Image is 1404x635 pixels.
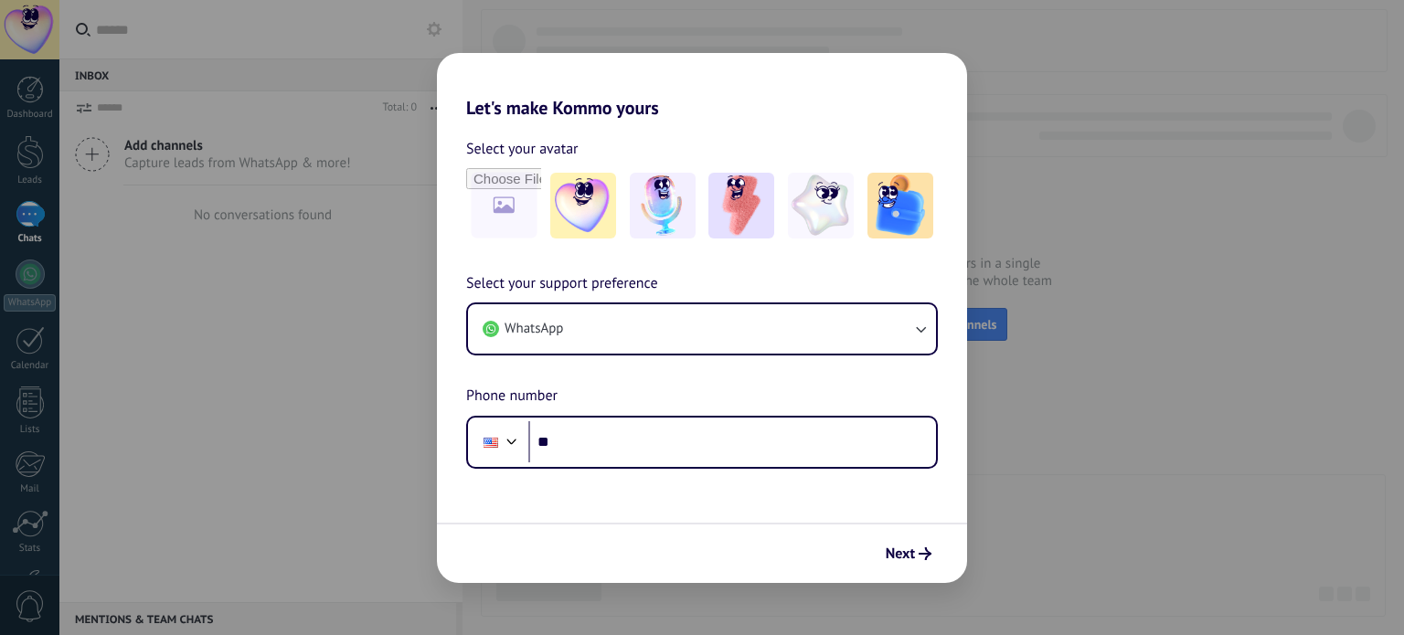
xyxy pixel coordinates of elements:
[437,53,967,119] h2: Let's make Kommo yours
[466,137,579,161] span: Select your avatar
[473,423,508,461] div: United States: + 1
[466,272,658,296] span: Select your support preference
[867,173,933,238] img: -5.jpeg
[708,173,774,238] img: -3.jpeg
[886,547,915,560] span: Next
[877,538,940,569] button: Next
[630,173,696,238] img: -2.jpeg
[468,304,936,354] button: WhatsApp
[466,385,558,408] span: Phone number
[505,320,563,338] span: WhatsApp
[788,173,854,238] img: -4.jpeg
[550,173,616,238] img: -1.jpeg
